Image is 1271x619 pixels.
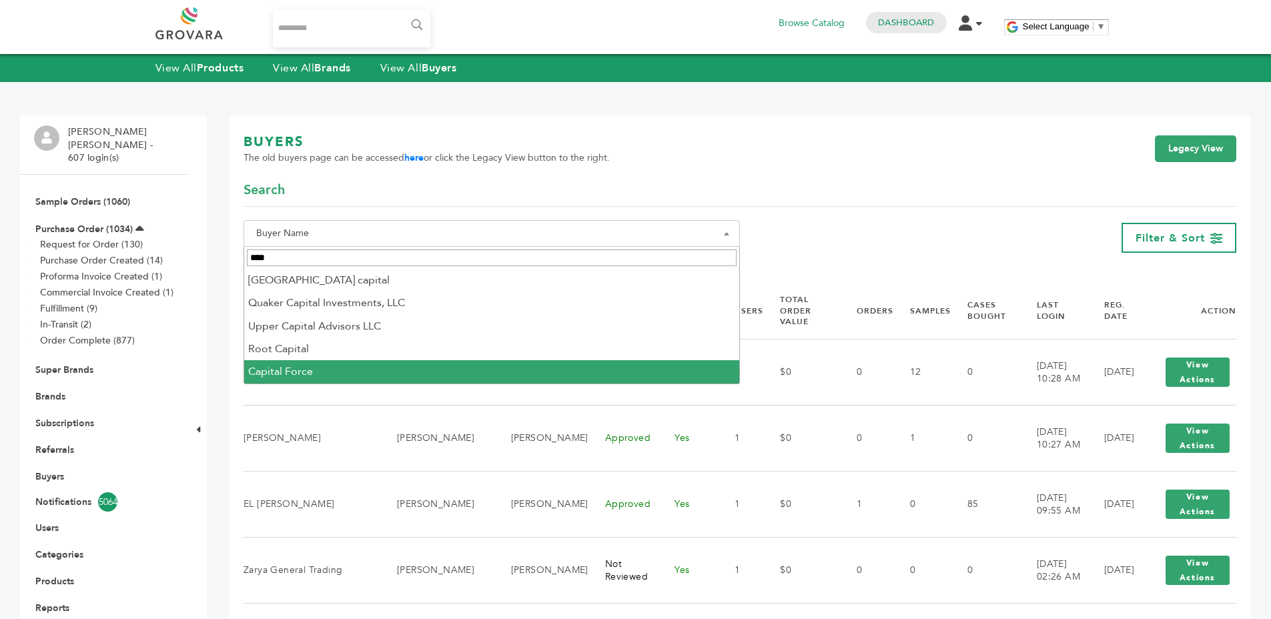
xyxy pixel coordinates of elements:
a: Notifications5064 [35,492,171,512]
li: Root Capital [244,338,739,360]
td: [DATE] 09:55 AM [1020,472,1088,538]
a: Proforma Invoice Created (1) [40,270,162,283]
th: Samples [893,283,951,340]
a: View AllProducts [155,61,244,75]
td: Approved [588,472,658,538]
span: Filter & Sort [1136,231,1205,245]
li: [PERSON_NAME] [PERSON_NAME] - 607 login(s) [68,125,183,165]
li: [GEOGRAPHIC_DATA] capital [244,269,739,291]
td: [DATE] [1088,538,1142,604]
a: Request for Order (130) [40,238,143,251]
button: View Actions [1166,490,1230,519]
td: [PERSON_NAME] [494,472,588,538]
td: 0 [893,538,951,604]
li: Upper Capital Advisors LLC [244,315,739,338]
td: $0 [763,340,839,406]
input: Search [247,249,737,266]
span: Buyer Name [244,220,740,247]
td: 0 [893,472,951,538]
th: Total Order Value [763,283,839,340]
a: Commercial Invoice Created (1) [40,286,173,299]
td: 0 [840,538,893,604]
button: View Actions [1166,424,1230,453]
strong: Buyers [422,61,456,75]
td: 2 [718,340,763,406]
a: View AllBrands [273,61,351,75]
input: Search... [273,10,431,47]
td: [PERSON_NAME] [494,406,588,472]
td: 0 [840,340,893,406]
li: Capital Force [244,360,739,383]
td: EL [PERSON_NAME] [244,472,380,538]
th: Cases Bought [951,283,1020,340]
a: Select Language​ [1023,21,1106,31]
span: 5064 [98,492,117,512]
a: Reports [35,602,69,614]
td: $0 [763,406,839,472]
td: 12 [893,340,951,406]
a: Dashboard [878,17,934,29]
th: Reg. Date [1088,283,1142,340]
th: Last Login [1020,283,1088,340]
span: Select Language [1023,21,1090,31]
a: Products [35,575,74,588]
button: View Actions [1166,556,1230,585]
th: Action [1142,283,1236,340]
strong: Brands [314,61,350,75]
td: Not Reviewed [588,538,658,604]
td: Approved [588,406,658,472]
td: [DATE] [1088,406,1142,472]
td: [PERSON_NAME] [380,538,494,604]
td: 0 [840,406,893,472]
td: 85 [951,472,1020,538]
span: ▼ [1097,21,1106,31]
a: View AllBuyers [380,61,457,75]
span: The old buyers page can be accessed or click the Legacy View button to the right. [244,151,610,165]
th: Orders [840,283,893,340]
span: Buyer Name [251,224,733,243]
a: Categories [35,548,83,561]
a: Purchase Order (1034) [35,223,133,235]
a: In-Transit (2) [40,318,91,331]
td: Yes [658,472,718,538]
a: Purchase Order Created (14) [40,254,163,267]
td: Yes [658,406,718,472]
td: 1 [840,472,893,538]
th: Users [718,283,763,340]
span: ​ [1093,21,1094,31]
td: Yes [658,538,718,604]
a: Order Complete (877) [40,334,135,347]
td: 0 [951,340,1020,406]
td: 1 [718,472,763,538]
td: [DATE] [1088,472,1142,538]
td: [PERSON_NAME] [244,406,380,472]
td: 0 [951,406,1020,472]
button: View Actions [1166,358,1230,387]
td: [DATE] 02:26 AM [1020,538,1088,604]
a: Fulfillment (9) [40,302,97,315]
td: [PERSON_NAME] [380,406,494,472]
strong: Products [197,61,244,75]
a: Brands [35,390,65,403]
h1: BUYERS [244,133,610,151]
td: 0 [951,538,1020,604]
a: Browse Catalog [779,16,845,31]
td: $0 [763,538,839,604]
td: 1 [718,406,763,472]
td: Zarya General Trading [244,538,380,604]
td: 1 [893,406,951,472]
li: Quaker Capital Investments, LLC [244,291,739,314]
a: Users [35,522,59,534]
a: Sample Orders (1060) [35,195,130,208]
a: Subscriptions [35,417,94,430]
td: [DATE] 10:28 AM [1020,340,1088,406]
a: Legacy View [1155,135,1236,162]
a: Referrals [35,444,74,456]
td: [DATE] 10:27 AM [1020,406,1088,472]
td: [DATE] [1088,340,1142,406]
a: here [404,151,424,164]
a: Super Brands [35,364,93,376]
td: [PERSON_NAME] [380,472,494,538]
a: Buyers [35,470,64,483]
img: profile.png [34,125,59,151]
